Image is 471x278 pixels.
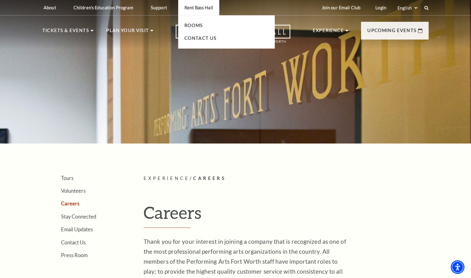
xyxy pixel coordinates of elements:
p: Upcoming Events [367,27,416,38]
p: Plan Your Visit [106,27,149,38]
p: / [144,175,429,182]
p: Rent Bass Hall [184,5,213,10]
span: Careers [193,176,226,181]
select: Select: [396,5,418,11]
a: Press Room [61,252,88,258]
a: Stay Connected [61,214,96,219]
p: About [44,5,56,10]
span: Experience [144,176,190,181]
p: Children's Education Program [74,5,133,10]
a: Volunteers [61,188,86,194]
a: Rooms [184,23,203,28]
a: Contact Us [184,35,217,41]
p: Tickets & Events [42,27,89,38]
a: Careers [61,200,79,206]
a: Email Updates [61,226,93,232]
a: Open this option [153,25,313,49]
p: Support [151,5,167,10]
div: Accessibility Menu [451,260,464,274]
h1: Careers [144,202,429,228]
p: Experience [313,27,344,38]
a: Tours [61,175,74,181]
a: Contact Us [61,239,86,245]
